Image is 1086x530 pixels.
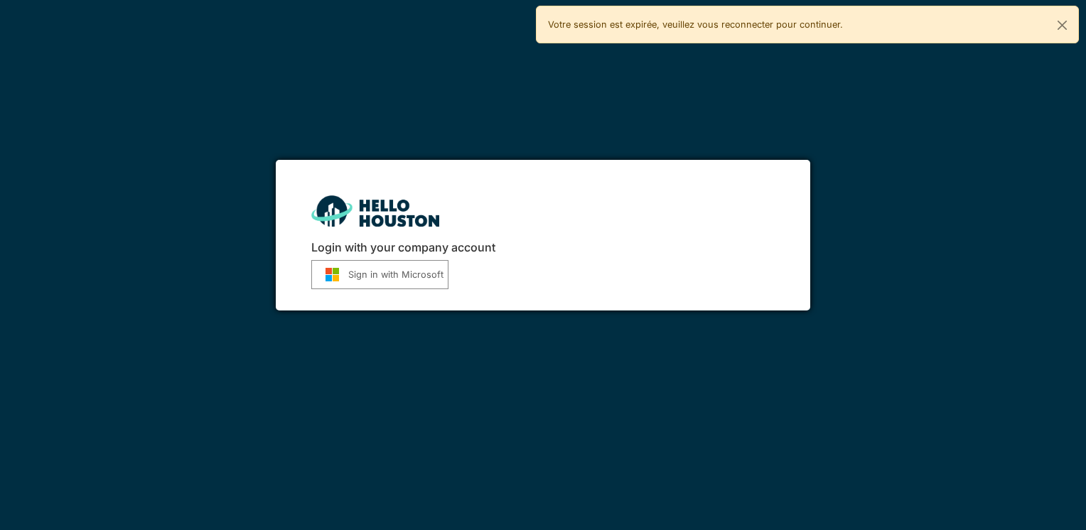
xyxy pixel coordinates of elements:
img: MS-SymbolLockup-P_kNf4n3.svg [316,267,348,282]
div: Votre session est expirée, veuillez vous reconnecter pour continuer. [536,6,1079,43]
img: HH_line-BYnF2_Hg.png [311,195,439,226]
button: Sign in with Microsoft [311,260,448,289]
button: Close [1046,6,1078,44]
h6: Login with your company account [311,241,774,254]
